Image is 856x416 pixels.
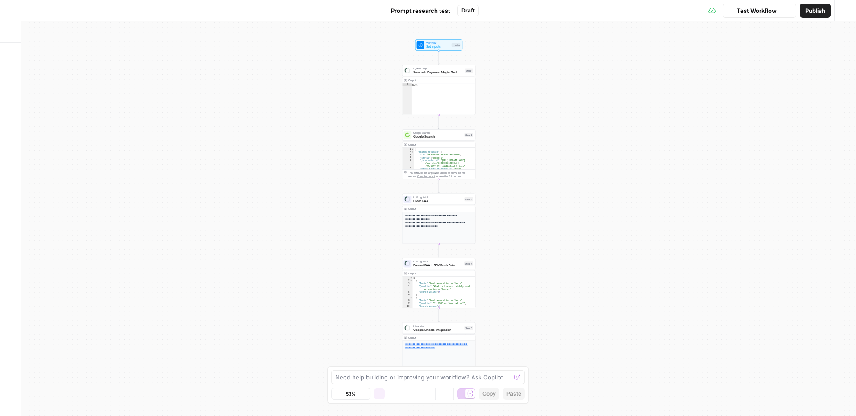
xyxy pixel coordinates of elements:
[723,4,782,18] button: Test Workflow
[479,388,499,400] button: Copy
[410,279,412,282] span: Toggle code folding, rows 2 through 6
[402,302,412,305] div: 9
[413,327,463,332] span: Google Sheets Integration
[438,51,439,65] g: Edge from start to step_1
[402,296,412,299] div: 7
[438,244,439,257] g: Edge from step_3 to step_4
[402,151,414,153] div: 2
[402,39,476,51] div: WorkflowSet InputsInputs
[413,260,462,264] span: LLM · gpt-4.1
[417,175,435,178] span: Copy the output
[482,390,496,398] span: Copy
[464,197,473,202] div: Step 3
[438,179,439,193] g: Edge from step_2 to step_3
[391,6,450,15] span: Prompt research test
[464,261,473,266] div: Step 4
[411,151,414,153] span: Toggle code folding, rows 2 through 12
[408,271,462,275] div: Output
[402,294,412,296] div: 6
[408,171,473,178] div: This output is too large & has been abbreviated for review. to view the full content.
[413,199,463,204] span: Clean PAA
[402,258,476,308] div: LLM · gpt-4.1Format PAA + SEMRush DataStep 4Output[ { "Topic":"best accounting software", "Questi...
[438,308,439,322] g: Edge from step_4 to step_5
[413,324,463,328] span: Integration
[402,308,412,310] div: 11
[426,44,450,49] span: Set Inputs
[410,277,412,279] span: Toggle code folding, rows 1 through 22
[413,263,462,268] span: Format PAA + SEMRush Data
[402,156,414,159] div: 4
[413,66,463,70] span: System App
[378,4,456,18] button: Prompt research test
[402,277,412,279] div: 1
[438,115,439,129] g: Edge from step_1 to step_2
[402,285,412,291] div: 4
[402,65,476,115] div: System AppSemrush Keyword Magic ToolStep 1Outputnull
[402,305,412,307] div: 10
[464,326,473,330] div: Step 5
[805,6,825,15] span: Publish
[413,195,463,199] span: LLM · gpt-4.1
[346,390,356,397] span: 53%
[410,296,412,299] span: Toggle code folding, rows 7 through 11
[402,153,414,156] div: 3
[408,336,462,340] div: Output
[402,299,412,302] div: 8
[408,78,462,82] div: Output
[402,83,412,86] div: 1
[426,41,450,45] span: Workflow
[402,167,414,182] div: 6
[506,390,521,398] span: Paste
[402,279,412,282] div: 2
[408,207,462,211] div: Output
[402,148,414,151] div: 1
[461,7,475,15] span: Draft
[402,291,412,294] div: 5
[737,6,777,15] span: Test Workflow
[464,133,473,137] div: Step 2
[402,129,476,179] div: Google SearchGoogle SearchStep 2Output{ "search_metadata":{ "id":"68a5362152acc664630d4db9", "sta...
[452,43,461,47] div: Inputs
[411,148,414,151] span: Toggle code folding, rows 1 through 126
[402,159,414,167] div: 5
[800,4,831,18] button: Publish
[413,70,463,75] span: Semrush Keyword Magic Tool
[413,134,463,139] span: Google Search
[408,143,462,147] div: Output
[402,282,412,285] div: 3
[413,131,463,135] span: Google Search
[465,69,473,73] div: Step 1
[503,388,525,400] button: Paste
